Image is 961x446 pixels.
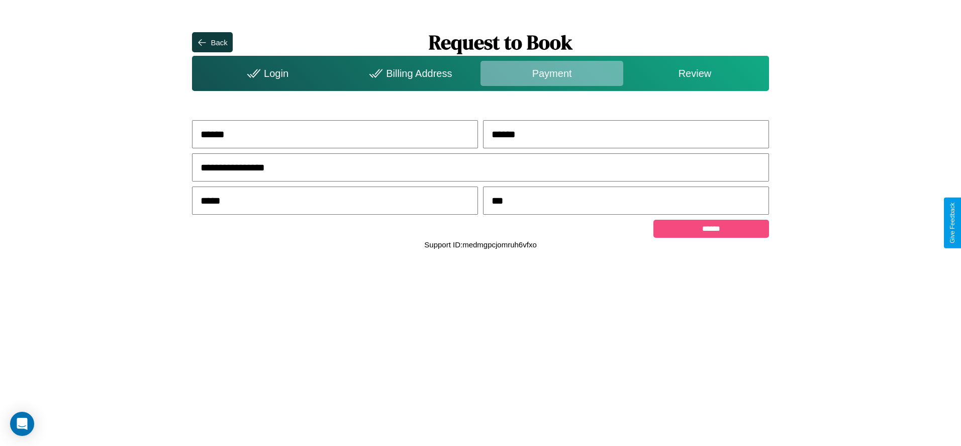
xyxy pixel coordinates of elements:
button: Back [192,32,232,52]
div: Back [211,38,227,47]
div: Give Feedback [949,203,956,243]
div: Open Intercom Messenger [10,412,34,436]
div: Review [623,61,766,86]
p: Support ID: medmgpcjomruh6vfxo [424,238,536,251]
h1: Request to Book [233,29,769,56]
div: Payment [480,61,623,86]
div: Billing Address [338,61,480,86]
div: Login [195,61,337,86]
